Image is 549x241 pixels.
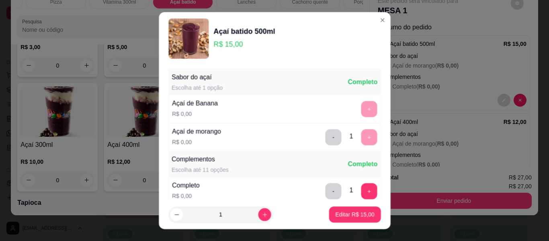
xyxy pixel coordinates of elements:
div: Açaí de morango [172,127,221,136]
div: Complementos [172,154,229,164]
button: delete [325,183,341,199]
div: Açaí de Banana [172,99,218,108]
div: Escolha até 1 opção [172,84,223,92]
img: product-image [168,19,209,59]
div: 1 [349,185,353,195]
div: Completo [348,159,377,169]
button: decrease-product-quantity [170,208,183,221]
button: delete [325,129,341,145]
p: R$ 0,00 [172,138,221,146]
p: R$ 0,00 [172,110,218,118]
div: Açaí batido 500ml [213,26,275,37]
div: Completo [348,77,377,87]
div: Completo [172,181,200,190]
button: increase-product-quantity [258,208,271,221]
div: 1 [349,132,353,141]
button: Close [376,14,389,27]
div: Sabor do açaí [172,72,223,82]
div: Escolha até 11 opções [172,166,229,174]
button: add [361,183,377,199]
p: Editar R$ 15,00 [335,210,374,218]
p: R$ 15,00 [213,39,275,50]
p: R$ 0,00 [172,192,200,200]
button: Editar R$ 15,00 [329,206,381,222]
